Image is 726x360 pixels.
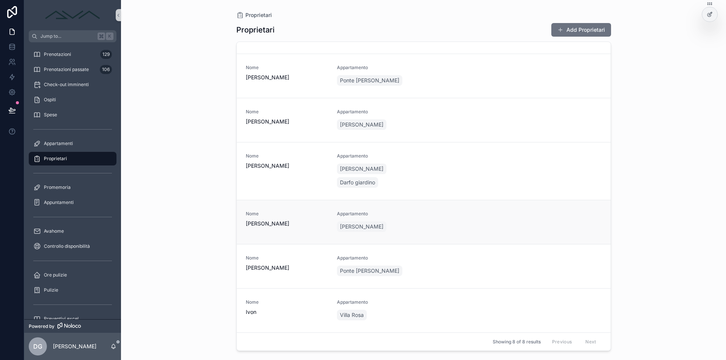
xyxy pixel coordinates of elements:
[237,244,611,288] a: Nome[PERSON_NAME]AppartamentoPonte [PERSON_NAME]
[44,156,67,162] span: Proprietari
[337,177,378,188] a: Darfo giardino
[246,264,328,272] span: [PERSON_NAME]
[100,65,112,74] div: 106
[29,181,116,194] a: Promemoria
[40,33,95,39] span: Jump to...
[29,239,116,253] a: Controllo disponibilità
[340,223,383,230] span: [PERSON_NAME]
[44,184,71,190] span: Promemoria
[246,299,328,305] span: Nome
[29,93,116,107] a: Ospiti
[340,311,364,319] span: Villa Rosa
[340,121,383,128] span: [PERSON_NAME]
[493,339,541,345] span: Showing 8 of 8 results
[44,228,64,234] span: Avahome
[44,97,56,103] span: Ospiti
[337,299,419,305] span: Appartamento
[246,65,328,71] span: Nome
[246,211,328,217] span: Nome
[44,51,71,57] span: Prenotazioni
[337,266,402,276] a: Ponte [PERSON_NAME]
[29,224,116,238] a: Avahome
[44,316,79,322] span: Preventivi excel
[29,30,116,42] button: Jump to...K
[44,199,74,205] span: Appuntamenti
[44,243,90,249] span: Controllo disponibilità
[29,108,116,122] a: Spese
[42,9,103,21] img: App logo
[44,272,67,278] span: Ore pulizie
[29,63,116,76] a: Prenotazioni passate106
[237,288,611,332] a: NomeIvonAppartamentoVilla Rosa
[236,25,275,35] h1: Proprietari
[237,98,611,142] a: Nome[PERSON_NAME]Appartamento[PERSON_NAME]
[100,50,112,59] div: 129
[337,221,386,232] a: [PERSON_NAME]
[44,112,57,118] span: Spese
[237,142,611,200] a: Nome[PERSON_NAME]Appartamento[PERSON_NAME]Darfo giardino
[340,165,383,173] span: [PERSON_NAME]
[340,179,375,186] span: Darfo giardino
[340,267,399,275] span: Ponte [PERSON_NAME]
[337,164,386,174] a: [PERSON_NAME]
[337,211,419,217] span: Appartamento
[246,109,328,115] span: Nome
[246,118,328,125] span: [PERSON_NAME]
[29,312,116,326] a: Preventivi excel
[44,82,89,88] span: Check-out imminenti
[107,33,113,39] span: K
[246,255,328,261] span: Nome
[24,42,121,319] div: scrollable content
[29,78,116,91] a: Check-out imminenti
[245,11,272,19] span: Proprietari
[337,109,419,115] span: Appartamento
[44,66,89,73] span: Prenotazioni passate
[337,75,402,86] a: Ponte [PERSON_NAME]
[236,11,272,19] a: Proprietari
[337,65,419,71] span: Appartamento
[337,153,419,159] span: Appartamento
[246,308,328,316] span: Ivon
[340,77,399,84] span: Ponte [PERSON_NAME]
[29,268,116,282] a: Ore pulizie
[246,153,328,159] span: Nome
[29,196,116,209] a: Appuntamenti
[337,119,386,130] a: [PERSON_NAME]
[29,152,116,165] a: Proprietari
[29,137,116,150] a: Appartamenti
[246,162,328,170] span: [PERSON_NAME]
[29,283,116,297] a: Pulizie
[246,220,328,227] span: [PERSON_NAME]
[53,343,96,350] p: [PERSON_NAME]
[551,23,611,37] button: Add Proprietari
[337,310,367,320] a: Villa Rosa
[29,48,116,61] a: Prenotazioni129
[44,141,73,147] span: Appartamenti
[237,200,611,244] a: Nome[PERSON_NAME]Appartamento[PERSON_NAME]
[24,319,121,333] a: Powered by
[337,255,419,261] span: Appartamento
[237,54,611,98] a: Nome[PERSON_NAME]AppartamentoPonte [PERSON_NAME]
[246,74,328,81] span: [PERSON_NAME]
[44,287,58,293] span: Pulizie
[29,323,54,329] span: Powered by
[33,342,42,351] span: DG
